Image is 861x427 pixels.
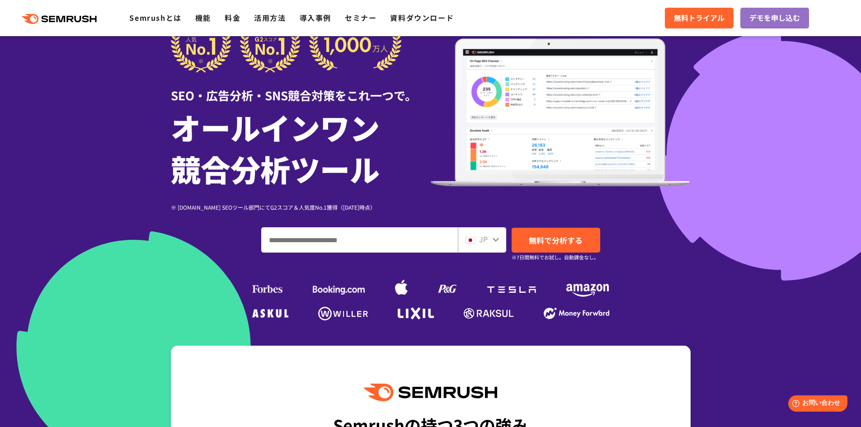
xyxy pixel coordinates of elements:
[529,235,583,246] span: 無料で分析する
[195,12,211,23] a: 機能
[171,203,431,211] div: ※ [DOMAIN_NAME] SEOツール部門にてG2スコア＆人気度No.1獲得（[DATE]時点）
[674,12,725,24] span: 無料トライアル
[740,8,809,28] a: デモを申し込む
[479,234,488,244] span: JP
[129,12,181,23] a: Semrushとは
[345,12,376,23] a: セミナー
[390,12,454,23] a: 資料ダウンロード
[225,12,240,23] a: 料金
[300,12,331,23] a: 導入事例
[364,384,497,401] img: Semrush
[171,106,431,189] h1: オールインワン 競合分析ツール
[262,228,457,252] input: ドメイン、キーワードまたはURLを入力してください
[254,12,286,23] a: 活用方法
[512,253,599,262] small: ※7日間無料でお試し。自動課金なし。
[749,12,800,24] span: デモを申し込む
[171,73,431,104] div: SEO・広告分析・SNS競合対策をこれ一つで。
[665,8,734,28] a: 無料トライアル
[781,392,851,417] iframe: Help widget launcher
[512,228,600,253] a: 無料で分析する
